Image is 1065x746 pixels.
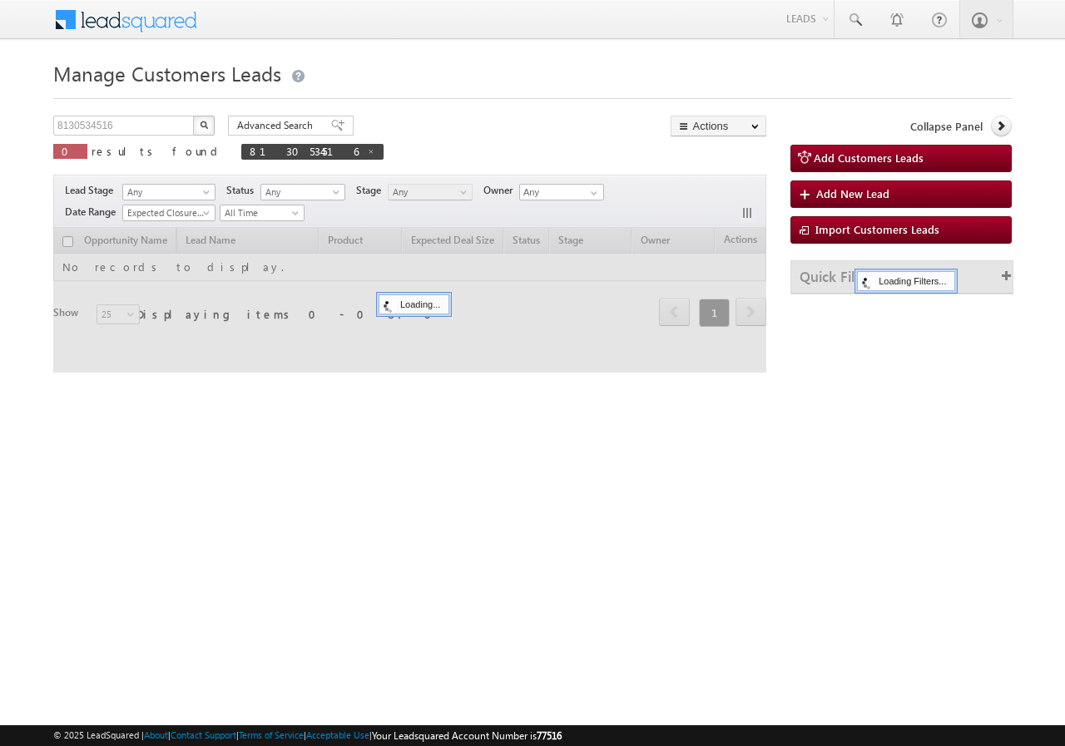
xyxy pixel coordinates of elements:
button: Actions [671,116,766,136]
span: 8130534516 [250,144,359,158]
span: Any [261,185,340,200]
a: Any [260,184,345,200]
span: Your Leadsquared Account Number is [372,729,562,742]
span: Import Customers Leads [815,222,939,236]
div: Loading... [379,294,449,314]
span: Expected Closure Date [123,205,210,220]
a: Any [388,184,473,200]
span: © 2025 LeadSquared | | | | | [53,728,562,744]
span: Date Range [65,205,122,220]
span: Owner [483,183,519,198]
a: About [144,729,168,740]
a: Show All Items [582,185,602,201]
a: All Time [220,205,305,221]
a: Acceptable Use [306,729,369,740]
span: results found [92,144,224,158]
a: Contact Support [171,729,236,740]
span: Advanced Search [237,118,318,133]
span: Status [226,183,260,198]
span: Collapse Panel [910,119,983,134]
span: All Time [220,205,300,220]
span: Lead Stage [65,183,120,198]
a: Any [122,184,215,200]
span: Add New Lead [816,186,889,200]
span: Any [389,185,468,200]
a: Expected Closure Date [122,205,215,221]
span: 0 [62,144,79,158]
img: Search [200,121,208,129]
span: 77516 [537,729,562,742]
div: Loading Filters... [857,271,955,291]
span: Manage Customers Leads [53,60,281,86]
input: Type to Search [519,184,604,200]
a: Terms of Service [239,729,304,740]
span: Stage [356,183,388,198]
span: Add Customers Leads [814,151,924,165]
span: Any [123,185,210,200]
